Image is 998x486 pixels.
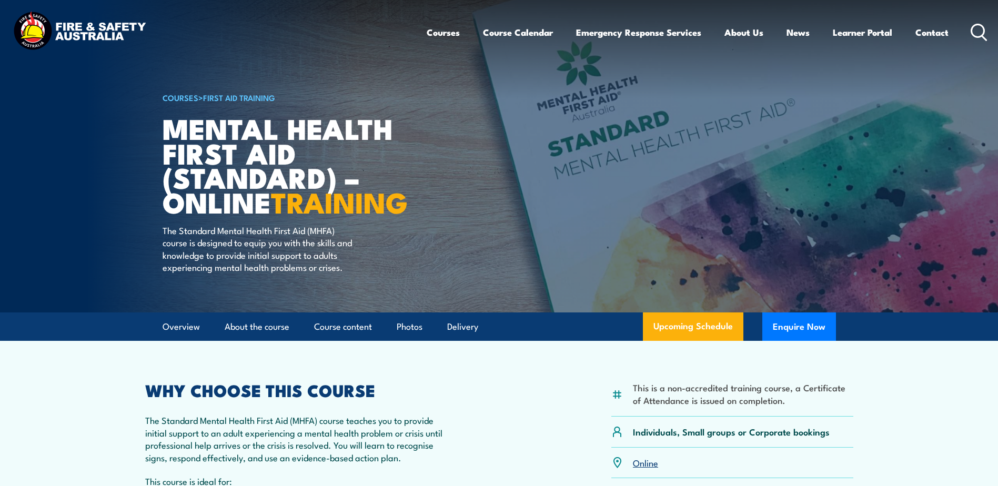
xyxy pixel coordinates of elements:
[163,91,422,104] h6: >
[633,426,830,438] p: Individuals, Small groups or Corporate bookings
[787,18,810,46] a: News
[633,381,853,406] li: This is a non-accredited training course, a Certificate of Attendance is issued on completion.
[163,313,200,341] a: Overview
[145,382,452,397] h2: WHY CHOOSE THIS COURSE
[724,18,763,46] a: About Us
[576,18,701,46] a: Emergency Response Services
[483,18,553,46] a: Course Calendar
[145,414,452,463] p: The Standard Mental Health First Aid (MHFA) course teaches you to provide initial support to an a...
[225,313,289,341] a: About the course
[271,179,408,223] strong: TRAINING
[397,313,422,341] a: Photos
[915,18,949,46] a: Contact
[427,18,460,46] a: Courses
[643,312,743,341] a: Upcoming Schedule
[163,116,422,214] h1: Mental Health First Aid (Standard) – Online
[314,313,372,341] a: Course content
[762,312,836,341] button: Enquire Now
[163,92,198,103] a: COURSES
[833,18,892,46] a: Learner Portal
[163,224,355,274] p: The Standard Mental Health First Aid (MHFA) course is designed to equip you with the skills and k...
[633,456,658,469] a: Online
[447,313,478,341] a: Delivery
[203,92,275,103] a: First Aid Training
